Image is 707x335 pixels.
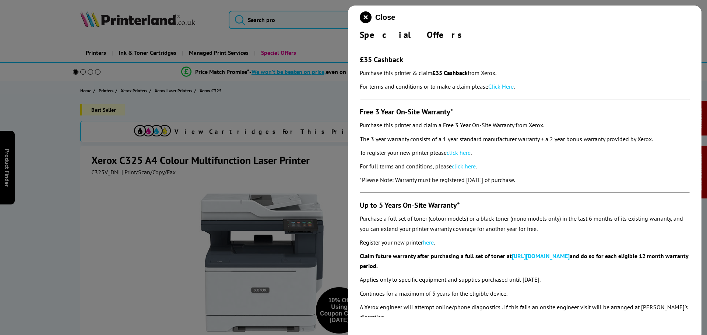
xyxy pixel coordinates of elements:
[452,163,476,170] a: click here
[360,134,690,144] p: The 3 year warranty consists of a 1 year standard manufacturer warranty + a 2 year bonus warranty...
[360,29,690,40] div: Special Offers
[360,252,512,260] b: Claim future warranty after purchasing a full set of toner at
[432,69,468,76] strong: £35 Cashback
[375,13,395,22] span: Close
[360,55,690,64] h3: £35 Cashback
[360,120,690,130] p: Purchase this printer and claim a Free 3 Year On-Site Warranty from Xerox.
[360,175,690,185] p: *Please Note: Warranty must be registered [DATE] of purchase.
[423,239,434,246] a: here
[360,275,690,285] p: Applies only to specific equipment and supplies purchased until [DATE].
[360,289,690,299] p: Continues for a maximum of 5 years for the eligible device.
[488,83,514,90] a: Click Here
[360,11,395,23] button: close modal
[360,82,690,92] p: For terms and conditions or to make a claim please .
[360,238,690,247] p: Register your new printer .
[360,214,690,234] p: Purchase a full set of toner (colour models) or a black toner (mono models only) in the last 6 mo...
[360,68,690,78] p: Purchase this printer & claim from Xerox.
[360,148,690,158] p: To register your new printer please .
[360,302,690,322] p: A Xerox engineer will attempt online/phone diagnostics . If this fails an onsite engineer visit w...
[360,161,690,171] p: For full terms and conditions, please .
[447,149,471,156] a: click here
[512,252,570,260] a: [URL][DOMAIN_NAME]
[360,107,690,117] h3: Free 3 Year On-Site Warranty*
[360,200,690,210] h3: Up to 5 Years On-Site Warranty*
